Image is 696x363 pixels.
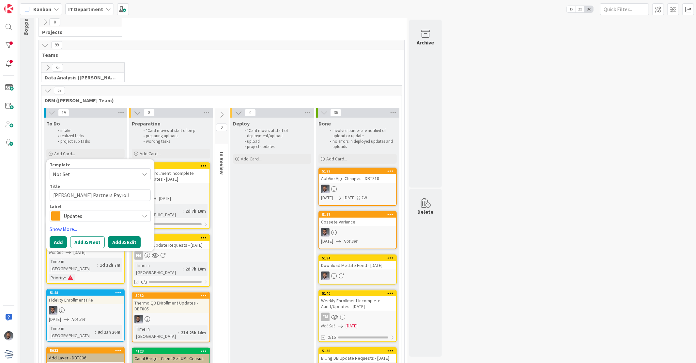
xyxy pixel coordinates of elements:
div: 5191Billing DB Update Requests - [DATE] [132,235,209,249]
div: Fidelity Enrollment File [47,296,124,304]
span: : [97,261,98,269]
div: 2d 7h 10m [184,207,208,215]
span: 1x [567,6,576,12]
div: FM [132,251,209,260]
div: FM [319,313,396,321]
li: *Card moves at start of deployment/upload [241,128,310,139]
span: DBM (David Team) [45,97,394,104]
div: 5032Thermo Q3 ENrollment Updates - DBT805 [132,293,209,313]
span: : [178,329,179,336]
div: 5191 [132,235,209,241]
div: 5138Billing DB Update Requests - [DATE] [319,348,396,362]
img: FS [134,315,143,323]
div: 5193 [132,163,209,169]
span: Not Set [53,170,134,178]
a: 5032Thermo Q3 ENrollment Updates - DBT805FSTime in [GEOGRAPHIC_DATA]:21d 23h 14m [132,292,210,342]
li: project updates [241,144,310,149]
a: 5194Download MetLife Feed - [DATE]FS [318,255,397,285]
div: Weekly Enrollment Incomplete Audit/Updates - [DATE] [319,296,396,311]
span: Updates [64,211,136,221]
li: *Card moves at start of prep [140,128,209,133]
span: Template [50,162,70,167]
div: 5140 [319,290,396,296]
div: FS [319,228,396,237]
div: AbbVie Age Changes - DBT818 [319,174,396,183]
div: 5194 [319,255,396,261]
span: [DATE] [344,194,356,201]
span: Backlog [24,15,30,35]
div: Time in [GEOGRAPHIC_DATA] [49,258,97,272]
span: Teams [42,52,396,58]
span: Add Card... [54,151,75,157]
span: Add Card... [140,151,161,157]
span: 3x [584,6,593,12]
a: 5148Fidelity Enrollment FileFS[DATE]Not SetTime in [GEOGRAPHIC_DATA]:8d 23h 26m [46,289,125,342]
div: FS [47,306,124,315]
li: no errors in deployed updates and uploads [326,139,396,150]
span: 8 [144,109,155,117]
div: 4123 [135,349,209,354]
span: 2x [576,6,584,12]
div: 5033 [50,348,124,353]
div: 5148 [47,290,124,296]
img: FS [321,228,330,237]
div: 5032 [132,293,209,299]
div: FS [132,185,209,194]
div: 5148Fidelity Enrollment File [47,290,124,304]
div: Time in [GEOGRAPHIC_DATA] [49,325,95,339]
span: Done [318,120,331,127]
div: Add Layer - DBT806 [47,354,124,362]
div: 5194Download MetLife Feed - [DATE] [319,255,396,270]
div: 4123 [132,348,209,354]
span: Projects [42,29,114,35]
span: [DATE] [321,194,333,201]
span: Kanban [33,5,51,13]
div: 5194 [322,256,396,260]
span: 0/15 [328,334,336,341]
div: 2d 7h 10m [184,265,208,272]
img: FS [321,185,330,193]
div: 21d 23h 14m [179,329,208,336]
div: 5148 [50,290,124,295]
span: [DATE] [159,195,171,202]
span: 63 [54,87,65,94]
textarea: [PERSON_NAME] Partners Payroll Updates [50,189,151,201]
div: 5032 [135,293,209,298]
div: FS [319,272,396,280]
button: Add & Next [70,236,105,248]
div: 5199 [319,168,396,174]
button: Add & Edit [108,236,141,248]
li: involved parties are notified of upload or update [326,128,396,139]
li: upload [241,139,310,144]
img: avatar [4,350,13,359]
div: 8d 23h 26m [96,328,122,336]
span: [DATE] [73,249,85,256]
img: FS [4,331,13,340]
div: Time in [GEOGRAPHIC_DATA] [134,262,183,276]
div: 5033 [47,348,124,354]
b: IT Department [68,6,103,12]
span: [DATE] [321,238,333,245]
div: Time in [GEOGRAPHIC_DATA] [134,325,178,340]
i: Not Set [71,316,85,322]
i: Not Set [49,249,63,255]
li: intake [54,128,124,133]
input: Quick Filter... [600,3,649,15]
a: Show More... [50,225,151,233]
img: Visit kanbanzone.com [4,4,13,13]
div: FM [321,313,330,321]
span: 36 [330,109,341,117]
div: 5138 [322,349,396,353]
div: 5193 [135,164,209,168]
a: 5117Cossete VarianceFS[DATE]Not Set [318,211,397,249]
div: FS [132,315,209,323]
span: : [65,274,66,281]
div: FS [319,185,396,193]
div: 5140Weekly Enrollment Incomplete Audit/Updates - [DATE] [319,290,396,311]
div: 5191 [135,236,209,240]
span: 0 [216,124,227,131]
span: To Do [46,120,60,127]
span: Add Card... [326,156,347,162]
span: 0 [245,109,256,117]
li: working tasks [140,139,209,144]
